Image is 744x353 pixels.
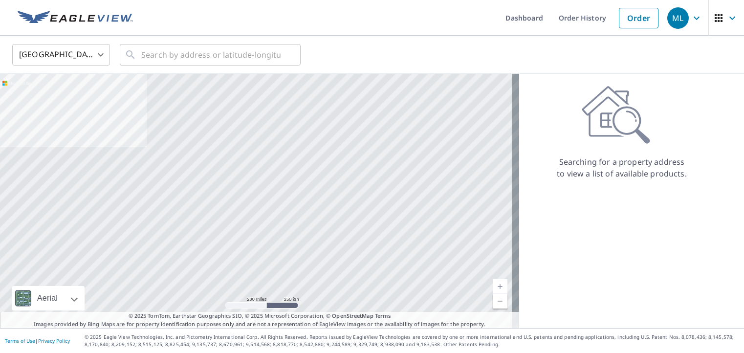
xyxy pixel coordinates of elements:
p: | [5,338,70,344]
a: Terms of Use [5,337,35,344]
div: ML [667,7,689,29]
input: Search by address or latitude-longitude [141,41,281,68]
div: Aerial [12,286,85,310]
img: EV Logo [18,11,133,25]
a: Current Level 5, Zoom Out [493,294,507,309]
a: Terms [375,312,391,319]
span: © 2025 TomTom, Earthstar Geographics SIO, © 2025 Microsoft Corporation, © [129,312,391,320]
a: Order [619,8,658,28]
a: Privacy Policy [38,337,70,344]
p: © 2025 Eagle View Technologies, Inc. and Pictometry International Corp. All Rights Reserved. Repo... [85,333,739,348]
p: Searching for a property address to view a list of available products. [556,156,687,179]
a: OpenStreetMap [332,312,373,319]
a: Current Level 5, Zoom In [493,279,507,294]
div: Aerial [34,286,61,310]
div: [GEOGRAPHIC_DATA] [12,41,110,68]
